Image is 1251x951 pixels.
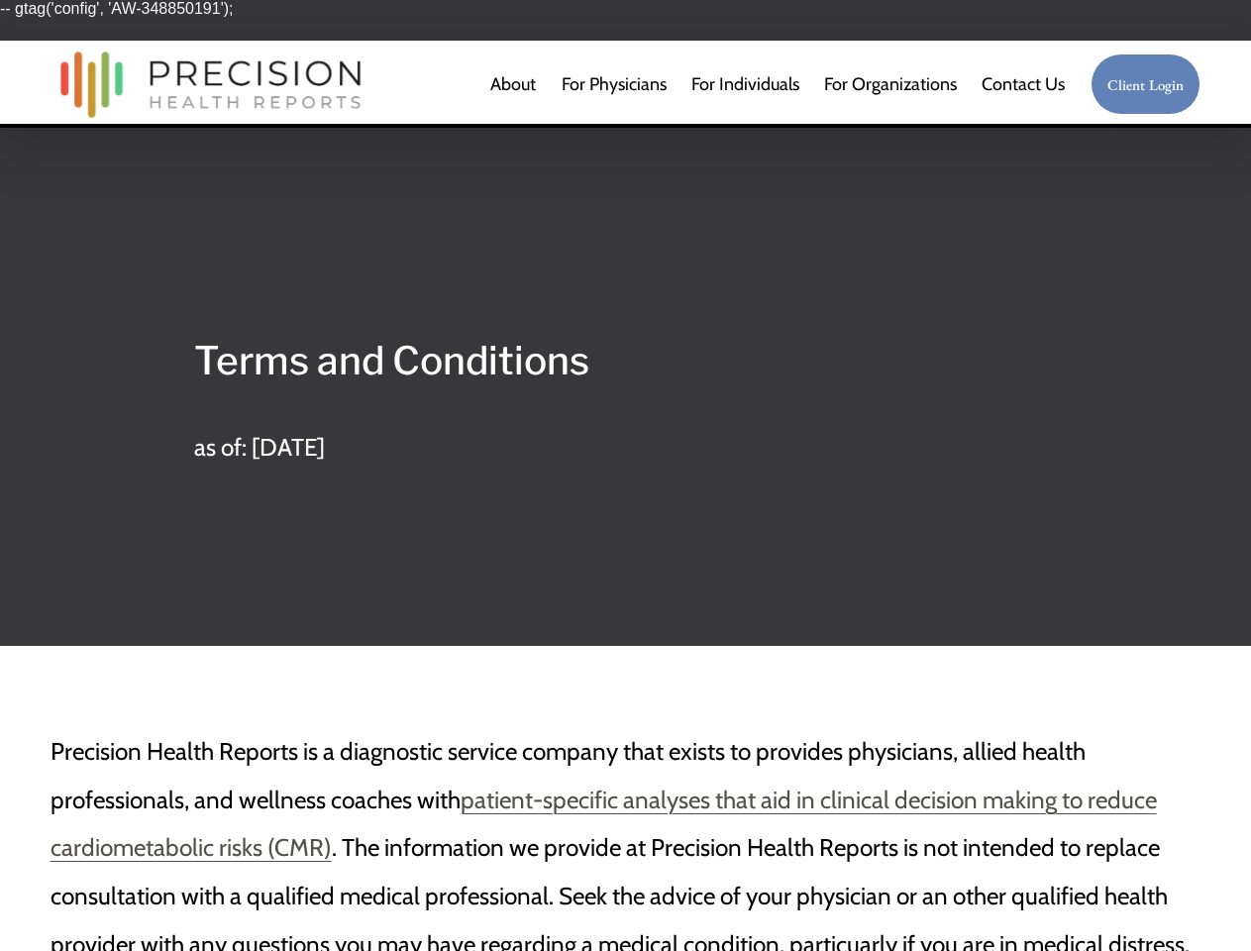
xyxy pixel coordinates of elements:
img: Precision Health Reports [51,43,371,127]
a: About [490,64,536,104]
a: folder dropdown [824,64,957,104]
a: Contact Us [982,64,1065,104]
a: patient-specific analyses that aid in clinical decision making to reduce cardiometabolic risks (CMR) [51,786,1157,863]
a: For Physicians [562,64,667,104]
a: For Individuals [691,64,799,104]
span: For Organizations [824,66,957,102]
h2: Terms and Conditions [194,331,1057,392]
a: Client Login [1091,53,1201,116]
p: as of: [DATE] [194,424,1057,473]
